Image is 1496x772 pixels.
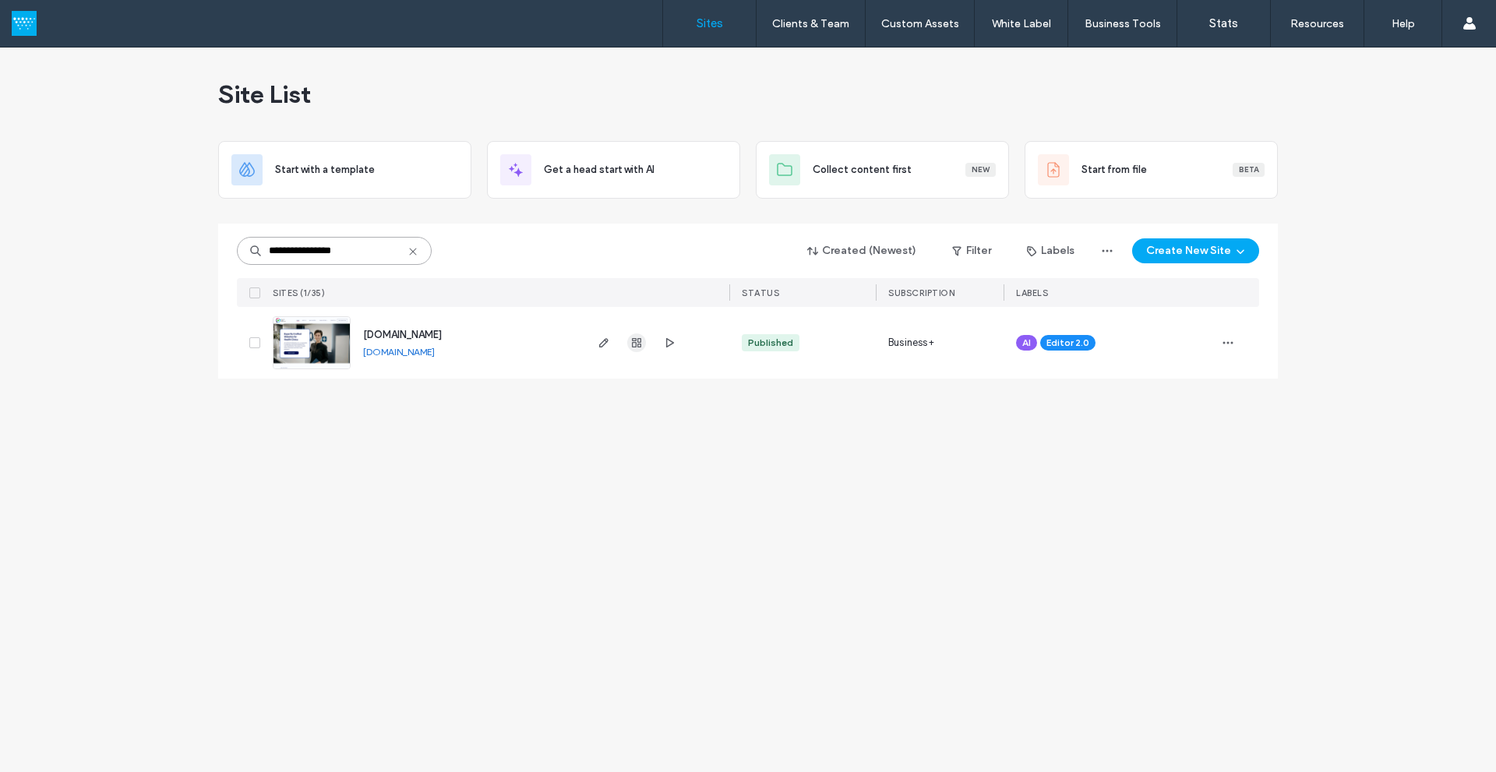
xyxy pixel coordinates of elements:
[1081,162,1147,178] span: Start from file
[881,17,959,30] label: Custom Assets
[35,11,67,25] span: Help
[772,17,849,30] label: Clients & Team
[363,346,435,358] a: [DOMAIN_NAME]
[1013,238,1088,263] button: Labels
[363,329,442,340] a: [DOMAIN_NAME]
[1392,17,1415,30] label: Help
[487,141,740,199] div: Get a head start with AI
[1046,336,1089,350] span: Editor 2.0
[275,162,375,178] span: Start with a template
[218,79,311,110] span: Site List
[756,141,1009,199] div: Collect content firstNew
[544,162,654,178] span: Get a head start with AI
[992,17,1051,30] label: White Label
[937,238,1007,263] button: Filter
[742,287,779,298] span: STATUS
[748,336,793,350] div: Published
[1233,163,1265,177] div: Beta
[1016,287,1048,298] span: LABELS
[1025,141,1278,199] div: Start from fileBeta
[1085,17,1161,30] label: Business Tools
[965,163,996,177] div: New
[794,238,930,263] button: Created (Newest)
[888,335,934,351] span: Business+
[697,16,723,30] label: Sites
[888,287,954,298] span: SUBSCRIPTION
[273,287,325,298] span: SITES (1/35)
[1209,16,1238,30] label: Stats
[1022,336,1031,350] span: AI
[1290,17,1344,30] label: Resources
[813,162,912,178] span: Collect content first
[218,141,471,199] div: Start with a template
[1132,238,1259,263] button: Create New Site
